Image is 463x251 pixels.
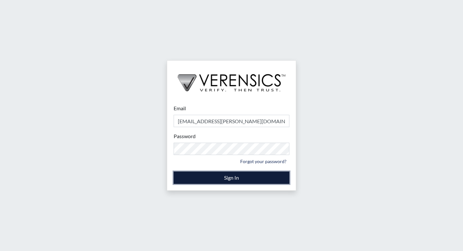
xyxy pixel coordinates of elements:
a: Forgot your password? [237,156,289,166]
label: Email [174,104,186,112]
img: logo-wide-black.2aad4157.png [167,61,296,98]
label: Password [174,132,196,140]
button: Sign In [174,172,289,184]
input: Email [174,115,289,127]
